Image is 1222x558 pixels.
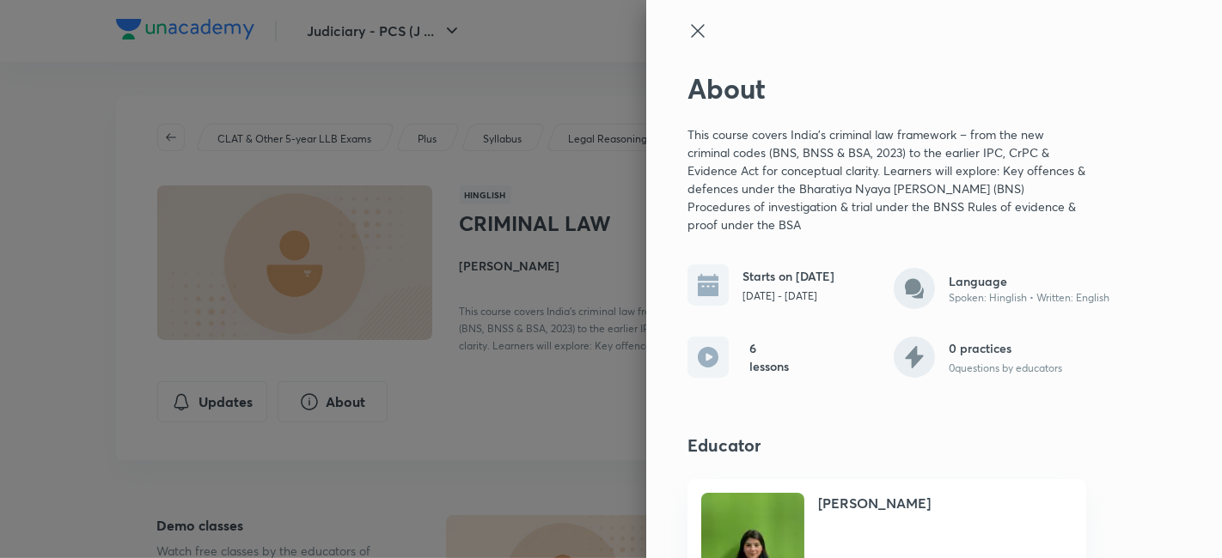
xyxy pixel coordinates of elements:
[749,339,791,375] h6: 6 lessons
[687,433,1123,458] h4: Educator
[949,290,1109,306] p: Spoken: Hinglish • Written: English
[949,361,1062,376] p: 0 questions by educators
[949,272,1109,290] h6: Language
[949,339,1062,357] h6: 0 practices
[742,267,834,285] h6: Starts on [DATE]
[687,125,1086,234] p: This course covers India’s criminal law framework – from the new criminal codes (BNS, BNSS & BSA,...
[818,493,931,513] h4: [PERSON_NAME]
[687,72,1123,105] h2: About
[742,288,834,304] p: [DATE] - [DATE]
